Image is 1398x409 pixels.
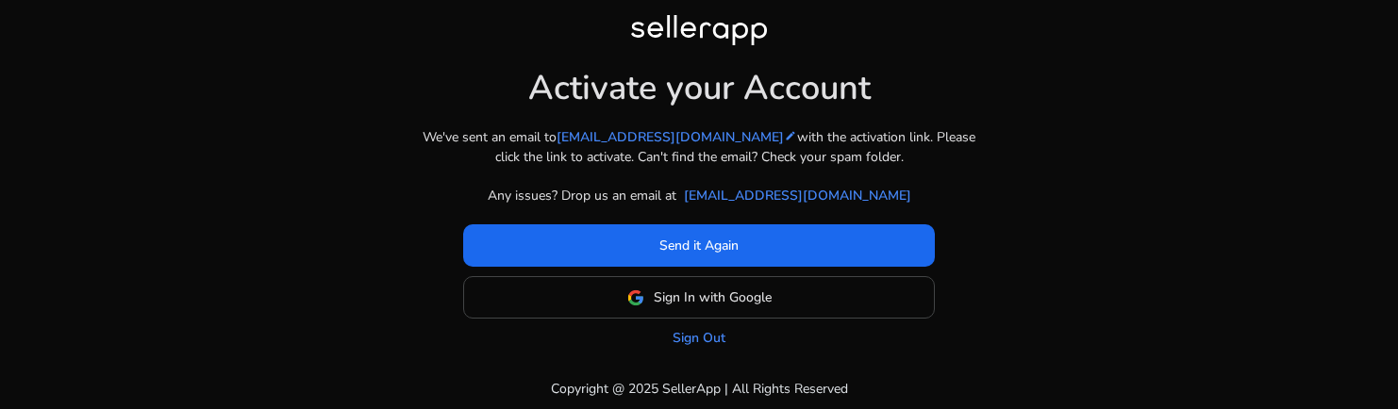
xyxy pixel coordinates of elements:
p: Any issues? Drop us an email at [488,186,676,205]
button: Send it Again [463,224,935,267]
a: [EMAIL_ADDRESS][DOMAIN_NAME] [557,127,797,147]
img: google-logo.svg [627,289,644,306]
a: [EMAIL_ADDRESS][DOMAIN_NAME] [684,186,911,205]
a: Sign Out [673,328,725,348]
h1: Activate your Account [528,53,871,108]
p: We've sent an email to with the activation link. Please click the link to activate. Can't find th... [416,127,982,167]
span: Sign In with Google [654,287,772,307]
button: Sign In with Google [463,276,935,319]
mat-icon: edit [784,129,797,142]
span: Send it Again [659,236,739,255]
